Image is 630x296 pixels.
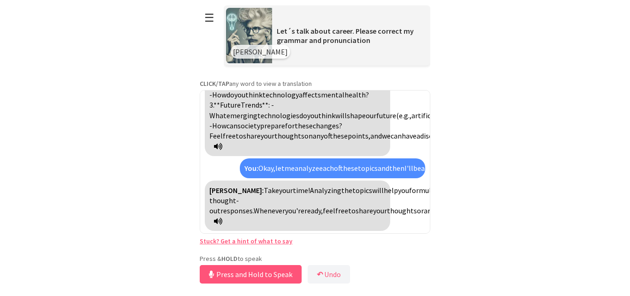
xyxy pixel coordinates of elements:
[319,163,334,173] span: each
[209,121,342,140] span: changes? Feel
[260,121,285,130] span: prepare
[200,237,292,245] a: Stuck? Get a hint of what to say
[200,254,430,263] p: Press & to speak
[226,90,234,99] span: do
[209,90,369,109] span: health? 3.
[324,131,333,140] span: of
[295,163,319,173] span: analyze
[274,131,304,140] span: thoughts
[310,186,341,195] span: Analyzing
[352,186,372,195] span: topics
[220,206,254,215] span: responses.
[233,47,288,56] span: [PERSON_NAME]
[356,206,373,215] span: share
[285,163,295,173] span: me
[304,206,323,215] span: ready,
[323,206,335,215] span: feel
[254,206,285,215] span: Whenever
[378,163,389,173] span: and
[264,186,279,195] span: Take
[226,121,238,130] span: can
[370,131,382,140] span: and
[348,206,356,215] span: to
[308,265,350,284] button: ↶Undo
[335,111,347,120] span: will
[205,181,390,231] div: Click to translate
[409,186,442,195] span: formulate
[285,206,304,215] span: you're
[209,186,458,216] span: well-thought-out
[212,90,226,99] span: How
[245,90,262,99] span: think
[295,121,313,130] span: these
[321,90,345,99] span: mental
[226,8,272,63] img: Scenario Image
[299,111,307,120] span: do
[376,111,396,120] span: future
[279,186,293,195] span: your
[257,111,299,120] span: technologies
[421,163,435,173] span: able
[372,186,384,195] span: will
[348,131,370,140] span: points,
[404,163,413,173] span: I'll
[258,163,275,173] span: Okay,
[200,79,430,88] p: any word to view a translation
[200,265,302,284] button: Press and Hold to Speak
[318,111,335,120] span: think
[313,131,324,140] span: any
[396,111,411,120] span: (e.g.,
[244,163,258,173] strong: You:
[200,79,229,88] strong: CLICK/TAP
[236,131,243,140] span: to
[382,131,391,140] span: we
[209,121,212,130] span: -
[234,90,245,99] span: you
[299,90,321,99] span: affects
[209,90,212,99] span: -
[293,186,310,195] span: time!
[341,186,352,195] span: the
[271,100,274,109] span: -
[424,206,435,215] span: any
[343,163,358,173] span: these
[226,111,257,120] span: emerging
[240,158,425,178] div: Click to translate
[417,206,424,215] span: or
[384,186,398,195] span: help
[420,131,454,140] span: discussion!
[402,131,416,140] span: have
[317,270,323,279] b: ↶
[411,111,439,120] span: artificial
[277,26,414,45] span: Let´s talk about career. Please correct my grammar and pronunciation
[347,111,366,120] span: shape
[333,131,348,140] span: these
[307,111,318,120] span: you
[398,186,409,195] span: you
[358,163,378,173] span: topics
[262,90,299,99] span: technology
[304,131,313,140] span: on
[200,6,219,30] button: ☰
[212,121,226,130] span: How
[223,131,236,140] span: free
[334,163,343,173] span: of
[373,206,387,215] span: your
[366,111,376,120] span: our
[416,131,420,140] span: a
[413,163,421,173] span: be
[209,111,226,120] span: What
[221,254,238,263] strong: HOLD
[261,131,274,140] span: your
[335,206,348,215] span: free
[243,131,261,140] span: share
[238,121,260,130] span: society
[389,163,404,173] span: then
[391,131,402,140] span: can
[387,206,417,215] span: thoughts
[285,121,295,130] span: for
[275,163,285,173] span: let
[209,186,264,195] strong: [PERSON_NAME]:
